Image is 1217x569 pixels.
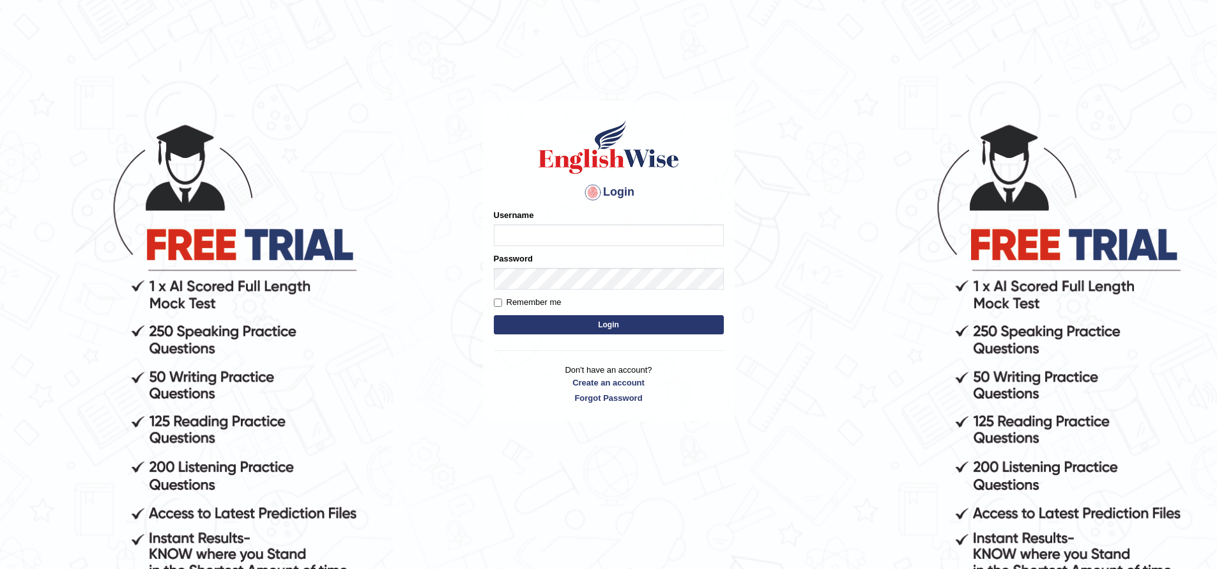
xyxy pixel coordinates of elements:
a: Create an account [494,377,724,389]
img: Logo of English Wise sign in for intelligent practice with AI [536,118,682,176]
label: Password [494,253,533,265]
a: Forgot Password [494,392,724,404]
input: Remember me [494,299,502,307]
label: Remember me [494,296,562,309]
p: Don't have an account? [494,364,724,403]
h4: Login [494,182,724,203]
label: Username [494,209,534,221]
button: Login [494,315,724,334]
